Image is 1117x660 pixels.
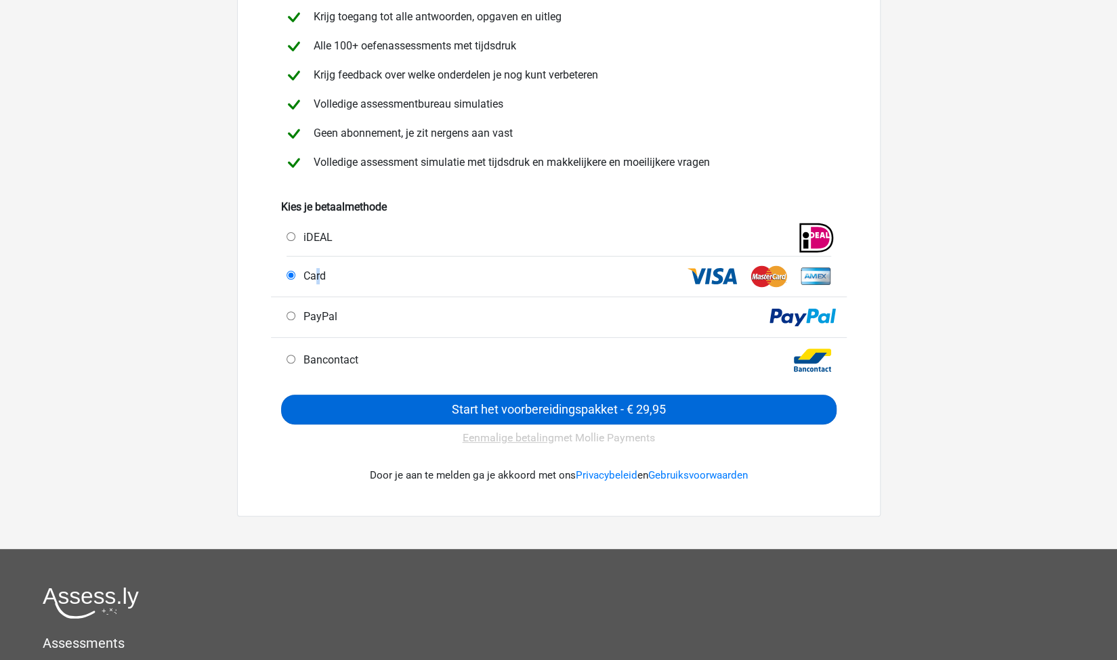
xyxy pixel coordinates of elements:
span: Alle 100+ oefenassessments met tijdsdruk [308,39,516,52]
img: checkmark [282,64,305,87]
div: met Mollie Payments [281,424,837,452]
a: Gebruiksvoorwaarden [648,469,748,481]
span: iDEAL [298,231,333,244]
span: Card [298,269,326,282]
img: Assessly logo [43,587,139,619]
h5: Assessments [43,635,1074,651]
span: PayPal [298,310,337,323]
a: Privacybeleid [576,469,637,481]
b: Kies je betaalmethode [281,200,387,213]
span: Bancontact [298,353,358,366]
span: Volledige assessmentbureau simulaties [308,97,503,110]
img: checkmark [282,35,305,58]
img: checkmark [282,93,305,116]
img: checkmark [282,151,305,175]
span: Volledige assessment simulatie met tijdsdruk en makkelijkere en moeilijkere vragen [308,156,710,169]
img: checkmark [282,122,305,146]
span: Krijg toegang tot alle antwoorden, opgaven en uitleg [308,10,562,23]
span: Krijg feedback over welke onderdelen je nog kunt verbeteren [308,68,598,81]
u: Eenmalige betaling [463,431,554,444]
img: checkmark [282,5,305,29]
div: Door je aan te melden ga je akkoord met ons en [281,452,837,500]
span: Geen abonnement, je zit nergens aan vast [308,127,513,139]
input: Start het voorbereidingspakket - € 29,95 [281,395,837,424]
